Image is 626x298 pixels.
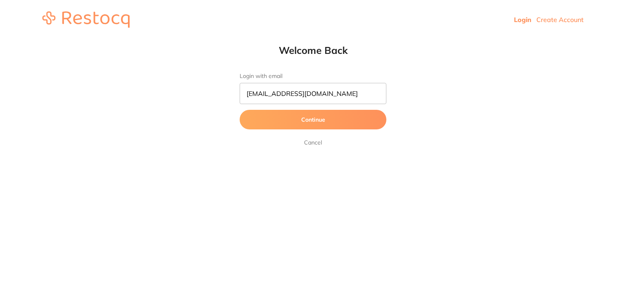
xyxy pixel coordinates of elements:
[302,138,324,147] a: Cancel
[42,11,130,28] img: restocq_logo.svg
[240,110,386,129] button: Continue
[514,16,531,24] a: Login
[240,73,386,80] label: Login with email
[536,16,584,24] a: Create Account
[223,44,403,56] h1: Welcome Back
